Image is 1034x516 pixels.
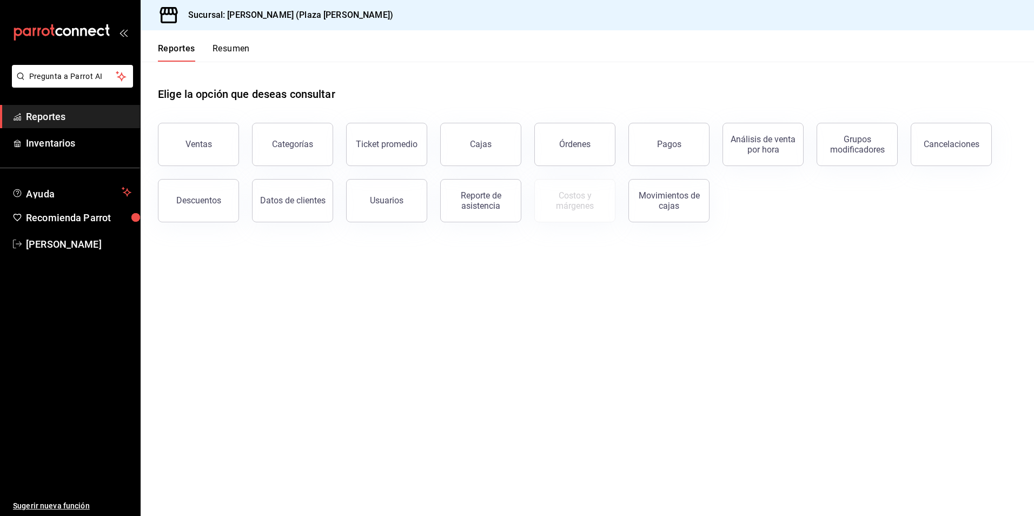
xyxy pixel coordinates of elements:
span: Sugerir nueva función [13,500,131,512]
div: Ventas [185,139,212,149]
button: Ticket promedio [346,123,427,166]
div: Movimientos de cajas [635,190,702,211]
button: Órdenes [534,123,615,166]
button: Categorías [252,123,333,166]
button: Ventas [158,123,239,166]
div: Ticket promedio [356,139,417,149]
div: Usuarios [370,195,403,206]
div: Descuentos [176,195,221,206]
button: Resumen [213,43,250,62]
button: Usuarios [346,179,427,222]
div: Órdenes [559,139,591,149]
button: Reportes [158,43,195,62]
div: Datos de clientes [260,195,326,206]
div: Cancelaciones [924,139,979,149]
div: navigation tabs [158,43,250,62]
span: Pregunta a Parrot AI [29,71,116,82]
span: [PERSON_NAME] [26,237,131,252]
span: Recomienda Parrot [26,210,131,225]
button: open_drawer_menu [119,28,128,37]
span: Inventarios [26,136,131,150]
h3: Sucursal: [PERSON_NAME] (Plaza [PERSON_NAME]) [180,9,393,22]
button: Pregunta a Parrot AI [12,65,133,88]
a: Cajas [440,123,521,166]
span: Ayuda [26,186,117,199]
h1: Elige la opción que deseas consultar [158,86,335,102]
button: Análisis de venta por hora [723,123,804,166]
button: Cancelaciones [911,123,992,166]
button: Reporte de asistencia [440,179,521,222]
div: Categorías [272,139,313,149]
button: Movimientos de cajas [628,179,710,222]
button: Descuentos [158,179,239,222]
div: Pagos [657,139,681,149]
button: Datos de clientes [252,179,333,222]
button: Contrata inventarios para ver este reporte [534,179,615,222]
div: Costos y márgenes [541,190,608,211]
div: Grupos modificadores [824,134,891,155]
div: Reporte de asistencia [447,190,514,211]
span: Reportes [26,109,131,124]
button: Grupos modificadores [817,123,898,166]
button: Pagos [628,123,710,166]
a: Pregunta a Parrot AI [8,78,133,90]
div: Cajas [470,138,492,151]
div: Análisis de venta por hora [730,134,797,155]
